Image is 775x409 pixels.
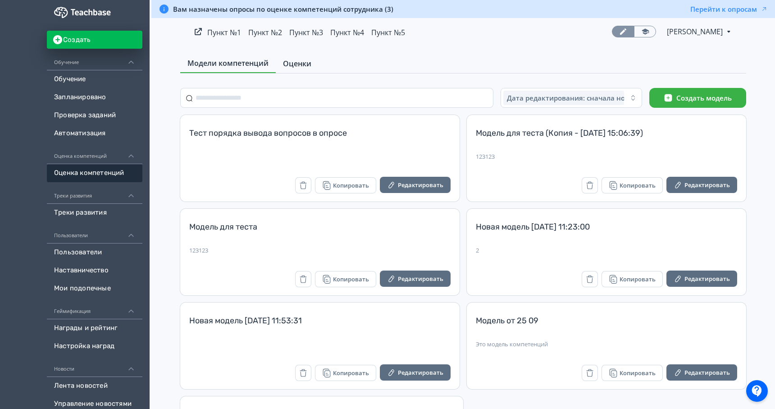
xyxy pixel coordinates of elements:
[47,70,142,88] a: Обучение
[187,58,269,69] span: Модели компетенций
[666,364,737,381] button: Редактировать
[380,364,451,382] a: Редактировать
[380,177,451,194] a: Редактировать
[47,88,142,106] a: Запланировано
[207,28,241,37] a: Пункт №1
[380,271,451,287] button: Редактировать
[47,182,142,204] div: Треки развития
[666,364,737,382] a: Редактировать
[189,315,451,337] div: Новая модель [DATE] 11:53:31
[47,164,142,182] a: Оценка компетенций
[47,244,142,262] a: Пользователи
[330,28,364,37] a: Пункт №4
[189,128,451,149] div: Тест порядка вывода вопросов в опросе
[476,340,737,348] div: Это модель компетенций
[476,315,737,337] div: Модель от 25 09
[315,271,376,287] button: Копировать
[47,337,142,355] a: Настройка наград
[47,31,142,49] button: Создать
[634,26,656,37] a: Переключиться в режим ученика
[47,222,142,244] div: Пользователи
[476,247,737,254] div: 2
[47,49,142,70] div: Обучение
[666,177,737,194] a: Редактировать
[283,58,311,69] span: Оценки
[47,262,142,280] a: Наставничество
[602,177,663,193] button: Копировать
[602,271,663,287] button: Копировать
[602,365,663,381] button: Копировать
[666,271,737,288] a: Редактировать
[476,128,737,149] div: Модель для теста (Копия - [DATE] 15:06:39)
[47,355,142,377] div: Новости
[649,88,746,108] button: Создать модель
[47,106,142,124] a: Проверка заданий
[315,365,376,381] button: Копировать
[380,364,451,381] button: Редактировать
[315,177,376,193] button: Копировать
[476,221,737,243] div: Новая модель [DATE] 11:23:00
[380,177,451,193] button: Редактировать
[47,124,142,142] a: Автоматизация
[189,221,451,243] div: Модель для теста
[47,142,142,164] div: Оценка компетенций
[47,280,142,298] a: Мои подопечные
[667,26,724,37] span: Александр Лесков
[380,271,451,288] a: Редактировать
[690,5,768,14] button: Перейти к опросам
[289,28,323,37] a: Пункт №3
[47,319,142,337] a: Награды и рейтинг
[476,153,737,160] div: 123123
[47,377,142,395] a: Лента новостей
[248,28,282,37] a: Пункт №2
[47,204,142,222] a: Треки развития
[666,177,737,193] button: Редактировать
[501,88,642,108] button: Дата редактирования: сначала новые
[371,28,405,37] a: Пункт №5
[189,247,451,254] div: 123123
[507,93,638,102] span: Дата редактирования: сначала новые
[173,5,393,14] span: Вам назначены опросы по оценке компетенций сотрудника (3)
[666,271,737,287] button: Редактировать
[47,298,142,319] div: Геймификация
